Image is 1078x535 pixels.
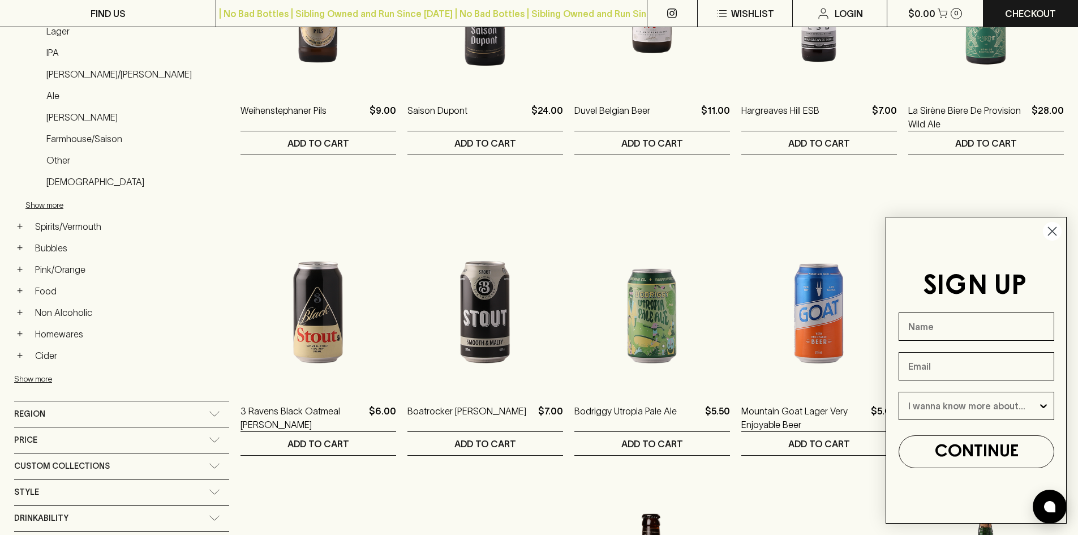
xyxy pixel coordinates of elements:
[30,324,229,344] a: Homewares
[14,350,25,361] button: +
[14,433,37,447] span: Price
[835,7,863,20] p: Login
[14,264,25,275] button: +
[1042,221,1062,241] button: Close dialog
[454,136,516,150] p: ADD TO CART
[30,281,229,301] a: Food
[41,172,229,191] a: [DEMOGRAPHIC_DATA]
[908,392,1038,420] input: I wanna know more about...
[30,238,229,258] a: Bubbles
[908,189,1064,387] img: Sailors Grave Down She Gose
[407,432,563,455] button: ADD TO CART
[14,459,110,473] span: Custom Collections
[30,217,229,236] a: Spirits/Vermouth
[14,307,25,318] button: +
[923,273,1027,299] span: SIGN UP
[621,136,683,150] p: ADD TO CART
[705,404,730,431] p: $5.50
[287,136,349,150] p: ADD TO CART
[30,346,229,365] a: Cider
[871,404,897,431] p: $5.00
[240,404,364,431] a: 3 Ravens Black Oatmeal [PERSON_NAME]
[908,131,1064,155] button: ADD TO CART
[574,432,730,455] button: ADD TO CART
[1005,7,1056,20] p: Checkout
[14,367,162,391] button: Show more
[14,242,25,254] button: +
[41,65,229,84] a: [PERSON_NAME]/[PERSON_NAME]
[741,189,897,387] img: Mountain Goat Lager Very Enjoyable Beer
[531,104,563,131] p: $24.00
[14,401,229,427] div: Region
[574,404,677,431] a: Bodriggy Utropia Pale Ale
[899,435,1054,468] button: CONTINUE
[14,221,25,232] button: +
[701,104,730,131] p: $11.00
[574,104,650,131] a: Duvel Belgian Beer
[407,131,563,155] button: ADD TO CART
[14,506,229,531] div: Drinkability
[30,303,229,322] a: Non Alcoholic
[741,404,866,431] a: Mountain Goat Lager Very Enjoyable Beer
[731,7,774,20] p: Wishlist
[908,7,935,20] p: $0.00
[954,10,959,16] p: 0
[741,131,897,155] button: ADD TO CART
[788,136,850,150] p: ADD TO CART
[574,131,730,155] button: ADD TO CART
[1032,104,1064,131] p: $28.00
[369,404,396,431] p: $6.00
[908,104,1027,131] a: La Sirène Biere De Provision Wild Ale
[574,189,730,387] img: Bodriggy Utropia Pale Ale
[741,104,819,131] a: Hargreaves Hill ESB
[240,131,396,155] button: ADD TO CART
[1044,501,1055,512] img: bubble-icon
[955,136,1017,150] p: ADD TO CART
[874,206,1078,535] div: FLYOUT Form
[14,328,25,340] button: +
[370,104,396,131] p: $9.00
[14,285,25,297] button: +
[41,43,229,62] a: IPA
[788,437,850,451] p: ADD TO CART
[872,104,897,131] p: $7.00
[14,427,229,453] div: Price
[1038,392,1049,420] button: Show Options
[899,313,1054,341] input: Name
[41,22,229,41] a: Lager
[454,437,516,451] p: ADD TO CART
[407,189,563,387] img: Boatrocker Stout
[25,194,174,217] button: Show more
[621,437,683,451] p: ADD TO CART
[41,129,229,148] a: Farmhouse/Saison
[14,407,45,421] span: Region
[240,189,396,387] img: 3 Ravens Black Oatmeal Stout
[741,432,897,455] button: ADD TO CART
[14,480,229,505] div: Style
[91,7,126,20] p: FIND US
[14,511,68,525] span: Drinkability
[30,260,229,279] a: Pink/Orange
[41,86,229,105] a: Ale
[14,453,229,479] div: Custom Collections
[41,151,229,170] a: Other
[240,104,327,131] a: Weihenstephaner Pils
[407,104,467,131] a: Saison Dupont
[14,485,39,499] span: Style
[287,437,349,451] p: ADD TO CART
[899,352,1054,380] input: Email
[407,404,526,431] a: Boatrocker [PERSON_NAME]
[240,432,396,455] button: ADD TO CART
[41,108,229,127] a: [PERSON_NAME]
[538,404,563,431] p: $7.00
